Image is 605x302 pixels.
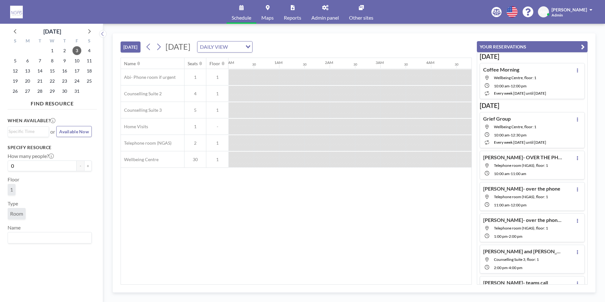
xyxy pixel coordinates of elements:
[311,15,339,20] span: Admin panel
[494,234,508,239] span: 1:00 PM
[508,234,509,239] span: -
[50,129,55,135] span: or
[22,37,34,46] div: M
[483,217,562,223] h4: [PERSON_NAME]- over the phone-[PERSON_NAME]
[353,62,357,66] div: 30
[188,61,198,66] div: Seats
[8,232,91,243] div: Search for option
[509,265,522,270] span: 4:00 PM
[206,140,228,146] span: 1
[509,203,511,207] span: -
[48,77,57,85] span: Wednesday, October 22, 2025
[480,102,585,110] h3: [DATE]
[494,124,536,129] span: Wellbeing Centre, floor: 1
[494,265,508,270] span: 2:00 PM
[84,160,92,171] button: +
[48,56,57,65] span: Wednesday, October 8, 2025
[455,62,458,66] div: 30
[511,203,527,207] span: 12:00 PM
[165,42,190,51] span: [DATE]
[540,9,547,15] span: AW
[23,56,32,65] span: Monday, October 6, 2025
[199,43,229,51] span: DAILY VIEW
[483,248,562,255] h4: [PERSON_NAME] and [PERSON_NAME]- F2F
[83,37,95,46] div: S
[494,203,509,207] span: 11:00 AM
[508,265,509,270] span: -
[121,107,162,113] span: Counselling Suite 3
[72,56,81,65] span: Friday, October 10, 2025
[60,77,69,85] span: Thursday, October 23, 2025
[8,98,97,107] h4: FIND RESOURCE
[23,87,32,96] span: Monday, October 27, 2025
[58,37,71,46] div: T
[494,140,546,145] span: every week [DATE] until [DATE]
[509,133,511,137] span: -
[35,56,44,65] span: Tuesday, October 7, 2025
[8,153,54,159] label: How many people?
[34,37,46,46] div: T
[77,160,84,171] button: -
[35,66,44,75] span: Tuesday, October 14, 2025
[494,194,548,199] span: Telephone room (NGAS), floor: 1
[8,200,18,207] label: Type
[11,87,20,96] span: Sunday, October 26, 2025
[184,157,206,162] span: 30
[483,280,548,286] h4: [PERSON_NAME]- teams call
[48,46,57,55] span: Wednesday, October 1, 2025
[494,133,509,137] span: 10:00 AM
[206,74,228,80] span: 1
[480,53,585,60] h3: [DATE]
[11,56,20,65] span: Sunday, October 5, 2025
[121,91,162,97] span: Counselling Suite 2
[10,6,23,18] img: organization-logo
[209,61,220,66] div: Floor
[483,66,519,73] h4: Coffee Morning
[9,37,22,46] div: S
[230,43,242,51] input: Search for option
[509,234,522,239] span: 2:00 PM
[11,77,20,85] span: Sunday, October 19, 2025
[121,74,176,80] span: Abi- Phone room if urgent
[184,140,206,146] span: 2
[60,46,69,55] span: Thursday, October 2, 2025
[121,157,159,162] span: Wellbeing Centre
[72,66,81,75] span: Friday, October 17, 2025
[60,87,69,96] span: Thursday, October 30, 2025
[23,66,32,75] span: Monday, October 13, 2025
[46,37,59,46] div: W
[477,41,588,52] button: YOUR RESERVATIONS
[72,46,81,55] span: Friday, October 3, 2025
[509,171,511,176] span: -
[9,128,45,135] input: Search for option
[232,15,251,20] span: Schedule
[11,66,20,75] span: Sunday, October 12, 2025
[509,84,511,88] span: -
[8,127,49,136] div: Search for option
[511,84,527,88] span: 12:00 PM
[511,133,527,137] span: 12:30 PM
[483,186,560,192] h4: [PERSON_NAME]- over the phone
[197,41,252,52] div: Search for option
[85,77,94,85] span: Saturday, October 25, 2025
[72,77,81,85] span: Friday, October 24, 2025
[483,116,511,122] h4: Grief Group
[85,66,94,75] span: Saturday, October 18, 2025
[206,157,228,162] span: 1
[274,60,283,65] div: 1AM
[60,66,69,75] span: Thursday, October 16, 2025
[85,56,94,65] span: Saturday, October 11, 2025
[206,91,228,97] span: 1
[494,75,536,80] span: Wellbeing Centre, floor: 1
[121,124,148,129] span: Home Visits
[511,171,526,176] span: 11:00 AM
[404,62,408,66] div: 30
[184,107,206,113] span: 5
[60,56,69,65] span: Thursday, October 9, 2025
[72,87,81,96] span: Friday, October 31, 2025
[184,91,206,97] span: 4
[494,163,548,168] span: Telephone room (NGAS), floor: 1
[8,224,21,231] label: Name
[252,62,256,66] div: 30
[494,257,539,262] span: Counselling Suite 3, floor: 1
